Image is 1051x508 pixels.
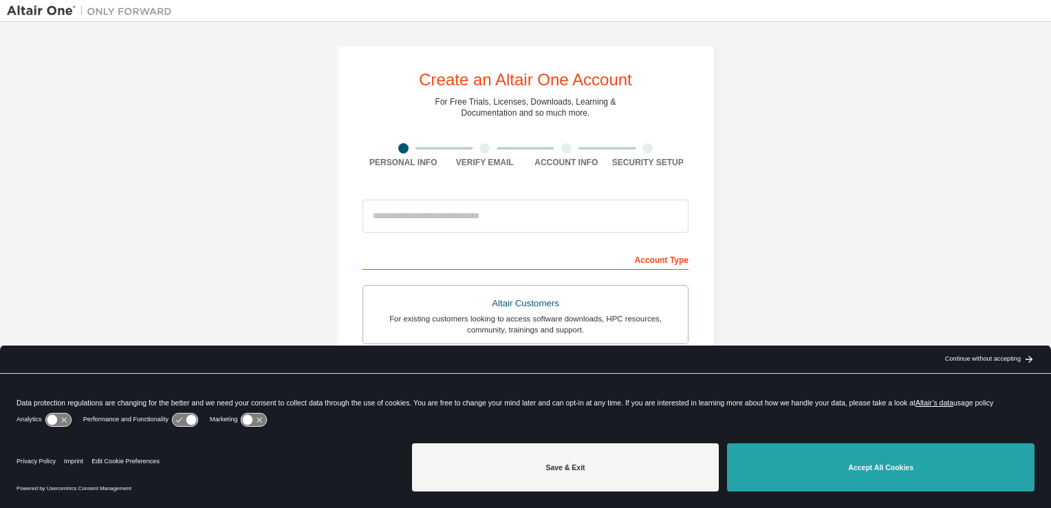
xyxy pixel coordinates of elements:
[525,157,607,168] div: Account Info
[362,248,689,270] div: Account Type
[371,313,680,335] div: For existing customers looking to access software downloads, HPC resources, community, trainings ...
[7,4,179,18] img: Altair One
[435,96,616,118] div: For Free Trials, Licenses, Downloads, Learning & Documentation and so much more.
[371,294,680,313] div: Altair Customers
[419,72,632,88] div: Create an Altair One Account
[444,157,526,168] div: Verify Email
[607,157,689,168] div: Security Setup
[362,157,444,168] div: Personal Info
